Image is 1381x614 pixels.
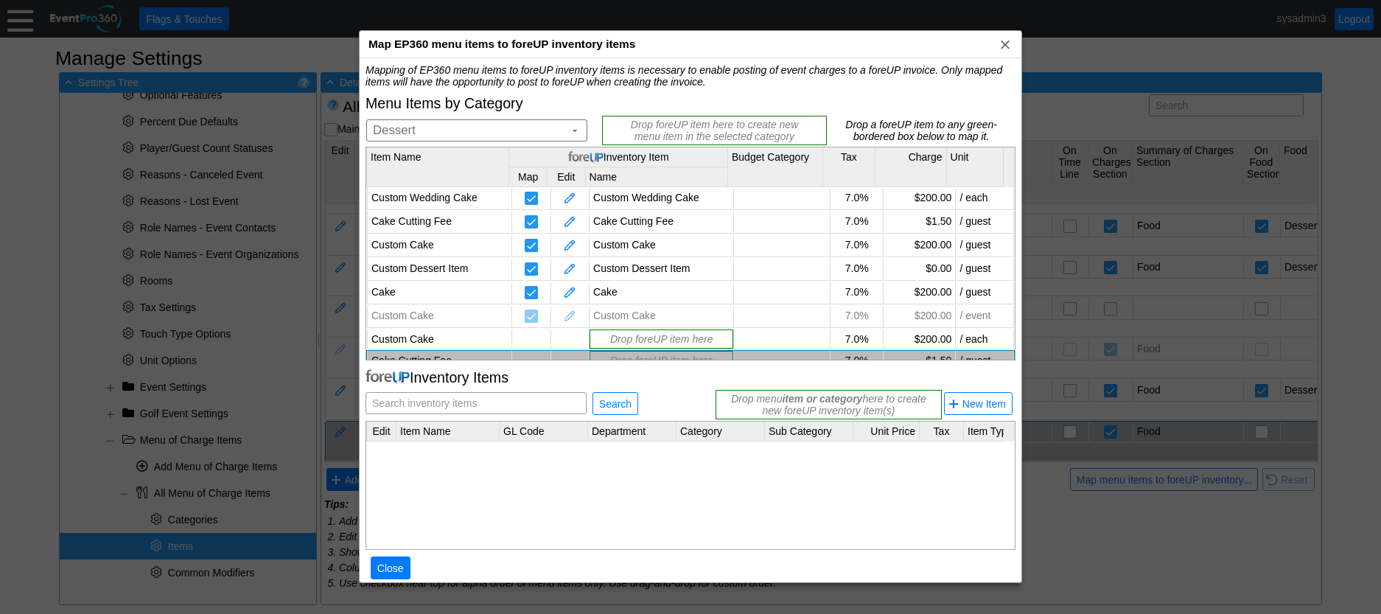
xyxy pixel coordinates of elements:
[884,306,956,328] td: $200.00
[548,167,586,187] th: Edit
[366,88,1015,116] div: Menu Items by Category
[588,422,676,442] th: Department
[374,561,407,576] span: Close
[370,123,581,139] span: Dessert
[593,262,690,274] span: Custom Dessert Item
[765,422,853,442] th: Sub Category
[593,310,656,321] span: Custom Cake
[956,282,1014,304] td: / guest
[946,147,1003,187] th: Unit
[593,192,699,203] span: Custom Wedding Cake
[956,188,1014,210] td: / each
[964,422,1045,442] th: Item Type
[956,212,1014,234] td: / guest
[525,216,540,231] input: Uncheck to unmap this item
[396,422,500,442] th: Item Name
[374,560,407,576] span: Close
[782,393,862,405] b: item or category
[368,306,512,328] td: Custom Cake
[956,259,1014,281] td: / guest
[831,329,884,349] td: 7.0%
[367,422,396,442] th: Edit
[525,287,540,301] input: Uncheck to unmap this item
[368,351,512,371] td: Cake Cutting Fee
[593,239,656,251] span: Custom Cake
[956,235,1014,257] td: / guest
[593,286,618,298] span: Cake
[368,259,512,281] td: Custom Dessert Item
[563,310,576,324] span: Edit this foreUP inventory item
[920,422,964,442] th: Tax
[956,329,1014,349] td: / each
[827,119,1015,142] div: Drop a foreUP item to any green-bordered box below to map it.
[563,239,576,253] span: Edit this foreUP inventory item
[831,212,884,234] td: 7.0%
[368,329,512,349] td: Custom Cake
[568,151,604,163] img: foreUP
[884,259,956,281] td: $0.00
[368,235,512,257] td: Custom Cake
[590,351,733,370] div: Drop foreUP item here
[728,147,823,187] th: Budget Category
[604,151,669,163] span: Inventory Item
[875,147,946,187] th: Charge
[366,369,410,384] img: foreUP
[563,215,576,229] span: Edit this foreUP inventory item
[525,240,540,254] input: Uncheck to unmap this item
[831,235,884,257] td: 7.0%
[563,286,576,300] span: Edit this foreUP inventory item
[596,397,634,411] span: Search
[959,397,1009,411] span: New Item
[585,167,727,187] th: Name
[525,263,540,278] input: Uncheck to unmap this item
[525,192,540,207] input: Uncheck to unmap this item
[676,422,765,442] th: Category
[500,422,588,442] th: GL Code
[590,329,733,349] div: Drop foreUP item here
[831,259,884,281] td: 7.0%
[731,393,926,416] span: Drop menu here to create new foreUP inventory item(s)
[631,119,798,142] span: Drop foreUP item here to create new menu item in the selected category
[525,310,540,325] input: Uncheck to unmap this item
[370,123,567,138] span: Dessert
[884,188,956,210] td: $200.00
[956,306,1014,328] td: / event
[831,351,884,371] td: 7.0%
[884,212,956,234] td: $1.50
[563,192,576,206] span: Edit this foreUP inventory item
[369,393,480,414] span: Search inventory items
[884,235,956,257] td: $200.00
[822,147,875,187] th: Tax
[563,262,576,276] span: Edit this foreUP inventory item
[366,362,1015,390] div: Inventory Items
[884,351,956,371] td: $1.50
[509,167,548,187] th: Map
[831,188,884,210] td: 7.0%
[853,422,920,442] th: Unit Price
[367,147,509,187] th: Item Name
[884,329,956,349] td: $200.00
[366,64,1015,88] div: Mapping of EP360 menu items to foreUP inventory items is necessary to enable posting of event cha...
[948,396,1009,411] span: New Item
[368,188,512,210] td: Custom Wedding Cake
[593,215,674,227] span: Cake Cutting Fee
[831,306,884,328] td: 7.0%
[884,282,956,304] td: $200.00
[956,351,1014,371] td: / guest
[368,282,512,304] td: Cake
[368,212,512,234] td: Cake Cutting Fee
[368,38,635,50] span: Map EP360 menu items to foreUP inventory items
[831,282,884,304] td: 7.0%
